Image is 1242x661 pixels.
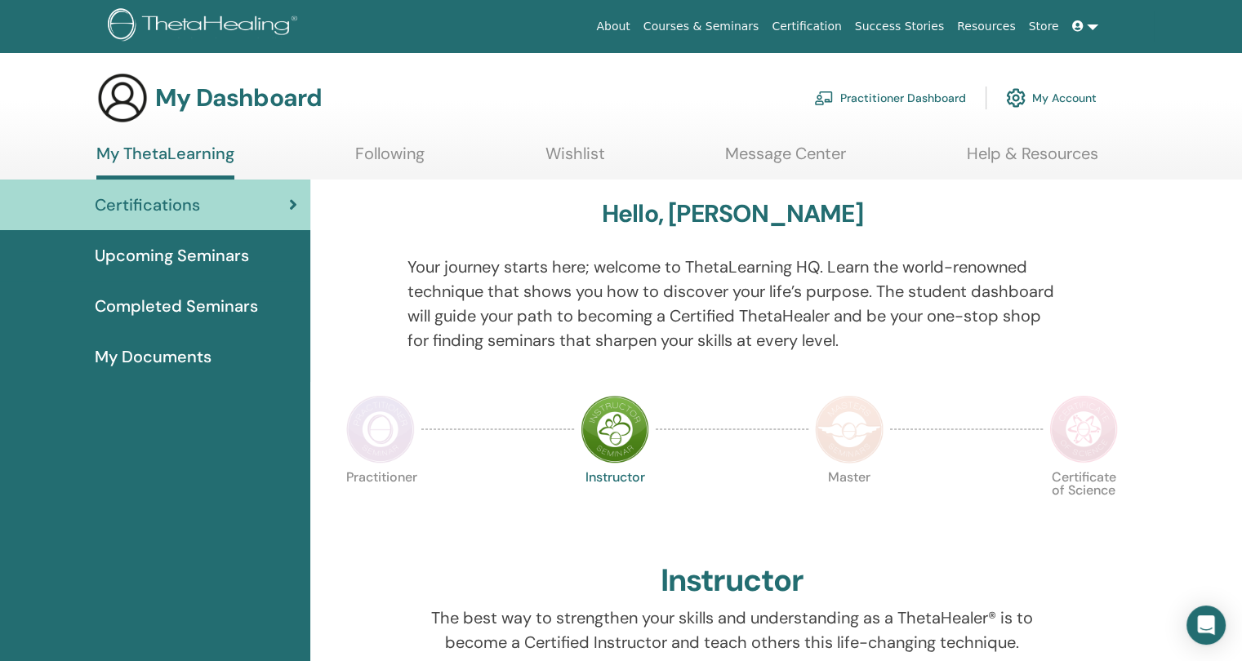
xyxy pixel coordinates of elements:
a: Following [355,144,425,175]
img: cog.svg [1006,84,1026,112]
a: Courses & Seminars [637,11,766,42]
img: Master [815,395,884,464]
a: Success Stories [848,11,950,42]
p: Practitioner [346,471,415,539]
span: Completed Seminars [95,294,258,318]
a: Store [1022,11,1066,42]
img: Certificate of Science [1049,395,1118,464]
p: Your journey starts here; welcome to ThetaLearning HQ. Learn the world-renowned technique that sh... [407,255,1057,353]
a: Practitioner Dashboard [814,80,966,116]
img: chalkboard-teacher.svg [814,91,834,105]
a: About [590,11,636,42]
a: Message Center [725,144,846,175]
h3: Hello, [PERSON_NAME] [602,199,863,228]
p: Master [815,471,884,539]
h3: My Dashboard [155,83,322,113]
div: Open Intercom Messenger [1186,606,1226,645]
img: Instructor [581,395,649,464]
img: Practitioner [346,395,415,464]
img: generic-user-icon.jpg [96,72,149,124]
p: The best way to strengthen your skills and understanding as a ThetaHealer® is to become a Certifi... [407,606,1057,654]
a: Help & Resources [967,144,1098,175]
span: My Documents [95,344,211,369]
a: My ThetaLearning [96,144,234,180]
a: Certification [765,11,848,42]
a: Resources [950,11,1022,42]
span: Certifications [95,193,200,217]
img: logo.png [108,8,303,45]
span: Upcoming Seminars [95,243,249,268]
a: Wishlist [545,144,605,175]
p: Certificate of Science [1049,471,1118,539]
p: Instructor [581,471,649,539]
h2: Instructor [661,562,804,600]
a: My Account [1006,80,1097,116]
